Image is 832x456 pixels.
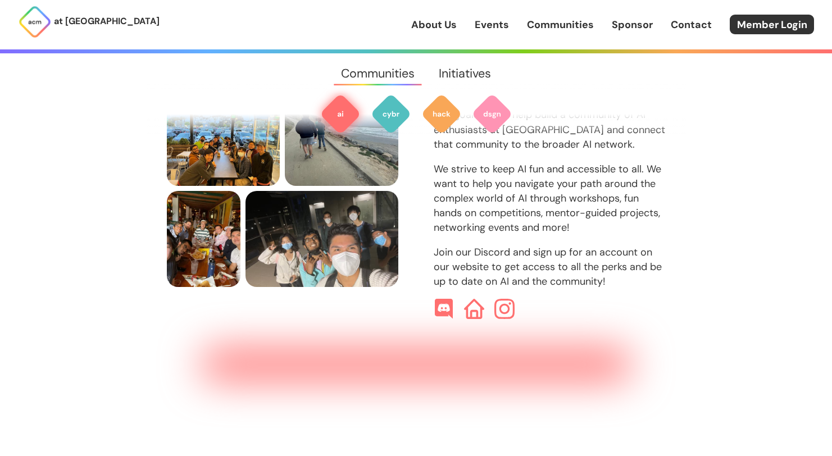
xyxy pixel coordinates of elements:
[371,94,411,134] img: ACM Cyber
[245,191,398,287] img: people masked outside the elevators at Nobel Drive Station
[411,17,457,32] a: About Us
[421,94,462,134] img: ACM Hack
[612,17,653,32] a: Sponsor
[527,17,594,32] a: Communities
[730,15,814,34] a: Member Login
[464,299,484,319] img: ACM AI Website
[320,94,361,134] img: ACM AI
[434,245,666,289] p: Join our Discord and sign up for an account on our website to get access to all the perks and be ...
[167,90,280,186] img: members sitting at a table smiling
[329,53,426,94] a: Communities
[54,14,160,29] p: at [GEOGRAPHIC_DATA]
[427,53,503,94] a: Initiatives
[475,17,509,32] a: Events
[167,191,241,287] img: a bunch of people sitting and smiling at a table
[18,5,52,39] img: ACM Logo
[671,17,712,32] a: Contact
[472,94,512,134] img: ACM Design
[434,299,454,319] img: ACM AI Discord
[285,90,398,186] img: three people, one holding a massive water jug, hiking by the sea
[434,162,666,235] p: We strive to keep AI fun and accessible to all. We want to help you navigate your path around the...
[494,299,515,319] img: ACM AI Instagram
[18,5,160,39] a: at [GEOGRAPHIC_DATA]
